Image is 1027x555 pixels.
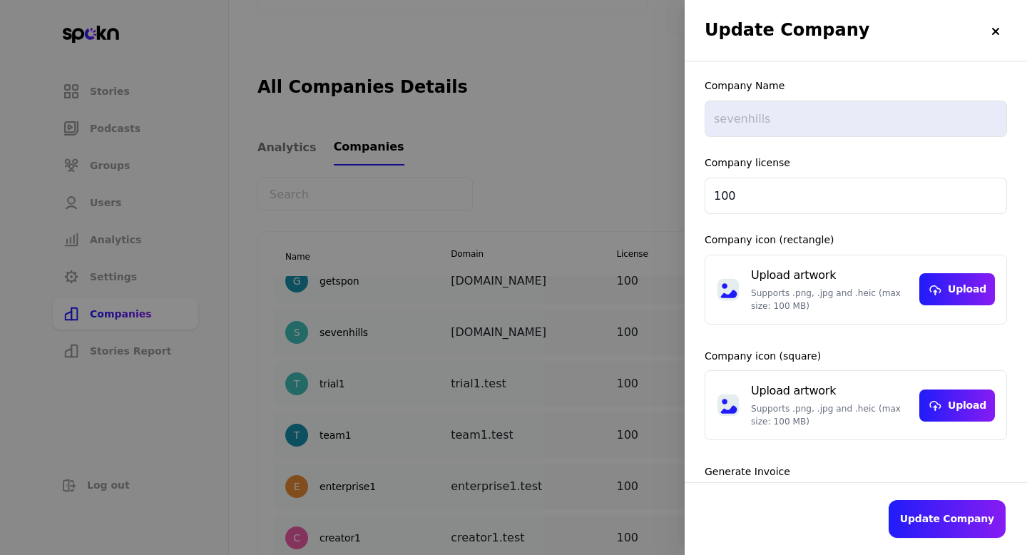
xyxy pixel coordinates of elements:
[751,382,908,399] p: Upload artwork
[705,234,1007,246] h2: Company icon (rectangle)
[717,394,740,417] img: mic
[889,500,1006,538] button: Update Company
[751,267,908,284] p: Upload artwork
[705,157,1007,169] h2: Company license
[717,278,740,301] img: mic
[705,178,1007,214] input: Company license
[705,350,1007,362] h2: Company icon (square)
[751,287,908,312] p: Supports .png, .jpg and .heic (max size: 100 MB)
[705,80,1007,92] h2: Company Name
[705,466,1007,478] h2: Generate Invoice
[705,101,1007,137] input: Company Name
[751,402,908,428] p: Supports .png, .jpg and .heic (max size: 100 MB)
[990,26,1001,37] img: close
